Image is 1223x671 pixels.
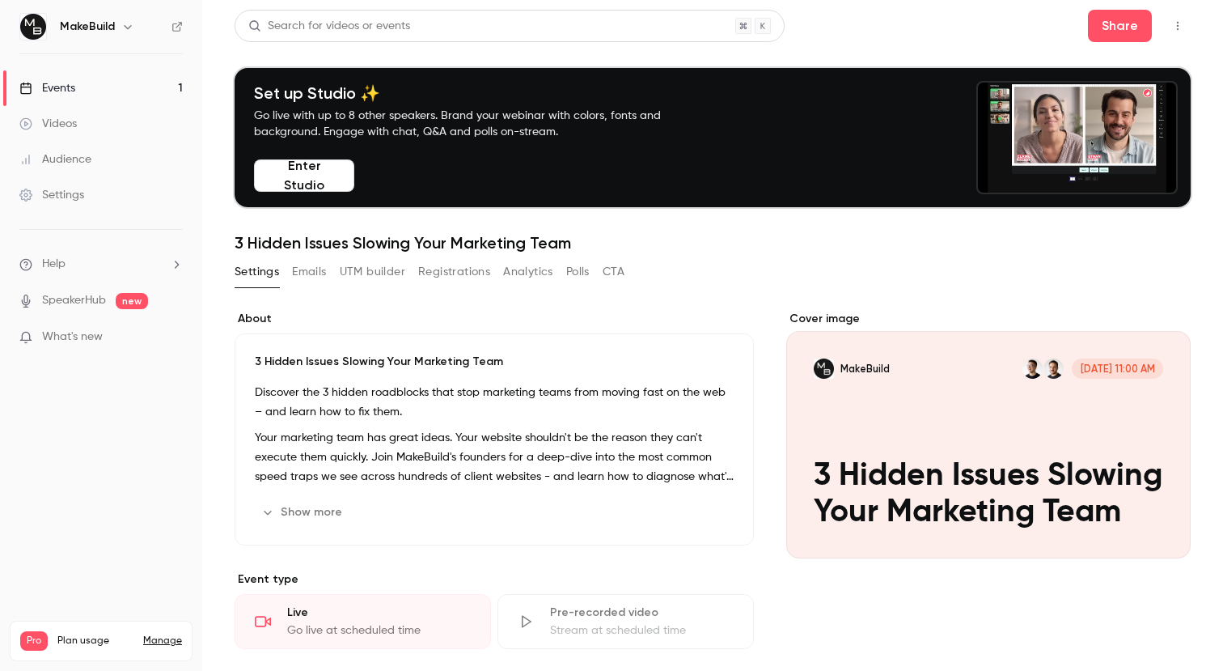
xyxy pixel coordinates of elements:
[418,259,490,285] button: Registrations
[143,635,182,648] a: Manage
[786,311,1191,327] label: Cover image
[254,83,699,103] h4: Set up Studio ✨
[248,18,410,35] div: Search for videos or events
[287,605,471,621] div: Live
[235,594,491,649] div: LiveGo live at scheduled time
[19,187,84,203] div: Settings
[503,259,553,285] button: Analytics
[603,259,624,285] button: CTA
[42,256,66,273] span: Help
[20,631,48,651] span: Pro
[19,116,77,132] div: Videos
[163,330,183,345] iframe: Noticeable Trigger
[255,354,734,370] p: 3 Hidden Issues Slowing Your Marketing Team
[255,428,734,486] p: Your marketing team has great ideas. Your website shouldn't be the reason they can't execute them...
[566,259,590,285] button: Polls
[1088,10,1152,42] button: Share
[550,622,734,639] div: Stream at scheduled time
[255,499,352,525] button: Show more
[19,151,91,168] div: Audience
[42,329,103,346] span: What's new
[235,571,754,588] p: Event type
[292,259,326,285] button: Emails
[254,159,354,192] button: Enter Studio
[235,233,1191,253] h1: 3 Hidden Issues Slowing Your Marketing Team
[60,19,115,35] h6: MakeBuild
[42,292,106,309] a: SpeakerHub
[340,259,405,285] button: UTM builder
[287,622,471,639] div: Go live at scheduled time
[550,605,734,621] div: Pre-recorded video
[20,14,46,40] img: MakeBuild
[786,311,1191,558] section: Cover image
[19,80,75,96] div: Events
[497,594,754,649] div: Pre-recorded videoStream at scheduled time
[116,293,148,309] span: new
[254,108,699,140] p: Go live with up to 8 other speakers. Brand your webinar with colors, fonts and background. Engage...
[19,256,183,273] li: help-dropdown-opener
[235,311,754,327] label: About
[235,259,279,285] button: Settings
[255,383,734,422] p: Discover the 3 hidden roadblocks that stop marketing teams from moving fast on the web – and lear...
[57,635,133,648] span: Plan usage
